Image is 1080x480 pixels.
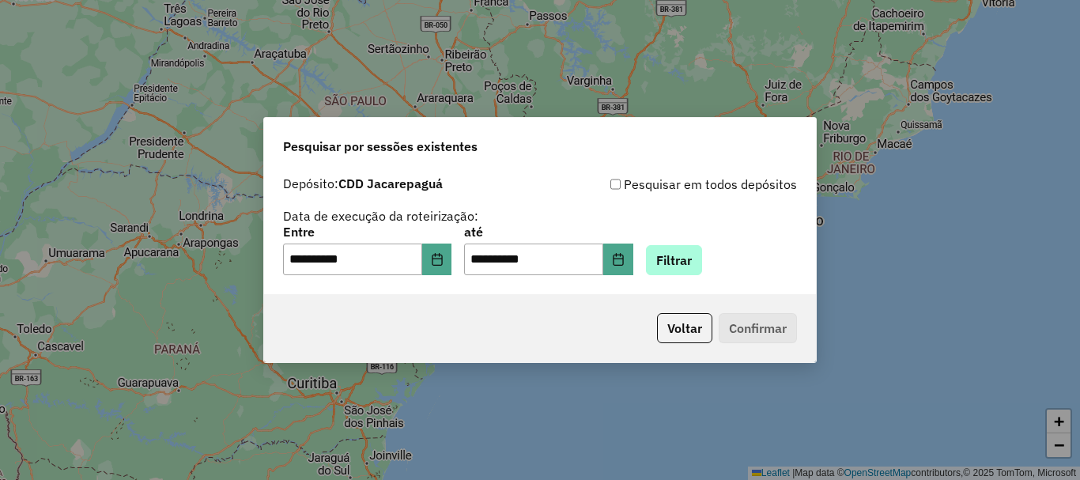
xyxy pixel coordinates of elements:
label: até [464,222,633,241]
span: Pesquisar por sessões existentes [283,137,478,156]
label: Entre [283,222,451,241]
button: Filtrar [646,245,702,275]
button: Voltar [657,313,712,343]
label: Data de execução da roteirização: [283,206,478,225]
button: Choose Date [603,244,633,275]
div: Pesquisar em todos depósitos [540,175,797,194]
strong: CDD Jacarepaguá [338,176,443,191]
button: Choose Date [422,244,452,275]
label: Depósito: [283,174,443,193]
